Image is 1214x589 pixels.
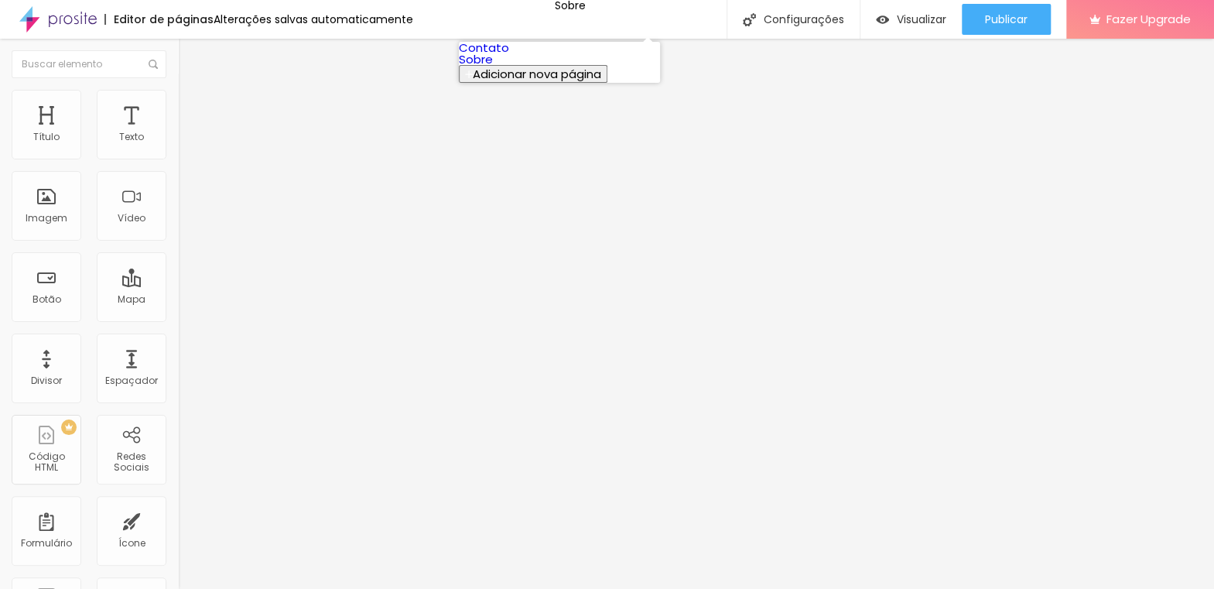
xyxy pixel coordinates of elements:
iframe: Editor [178,39,1214,589]
img: view-1.svg [876,13,889,26]
span: Visualizar [897,13,946,26]
div: Alterações salvas automaticamente [214,14,413,25]
a: Contato [459,39,509,56]
button: Publicar [962,4,1051,35]
span: Publicar [985,13,1028,26]
div: Mapa [118,294,145,305]
a: Sobre [459,51,493,67]
div: Imagem [26,213,67,224]
span: Adicionar nova página [473,66,601,82]
div: Divisor [31,375,62,386]
img: Icone [743,13,756,26]
div: Título [33,132,60,142]
div: Editor de páginas [104,14,214,25]
button: Visualizar [860,4,962,35]
div: Formulário [21,538,72,549]
div: Ícone [118,538,145,549]
div: Vídeo [118,213,145,224]
div: Espaçador [105,375,158,386]
div: Botão [32,294,61,305]
div: Código HTML [15,451,77,474]
span: Fazer Upgrade [1106,12,1191,26]
img: Icone [149,60,158,69]
div: Texto [119,132,144,142]
button: Adicionar nova página [459,65,607,83]
input: Buscar elemento [12,50,166,78]
div: Redes Sociais [101,451,162,474]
